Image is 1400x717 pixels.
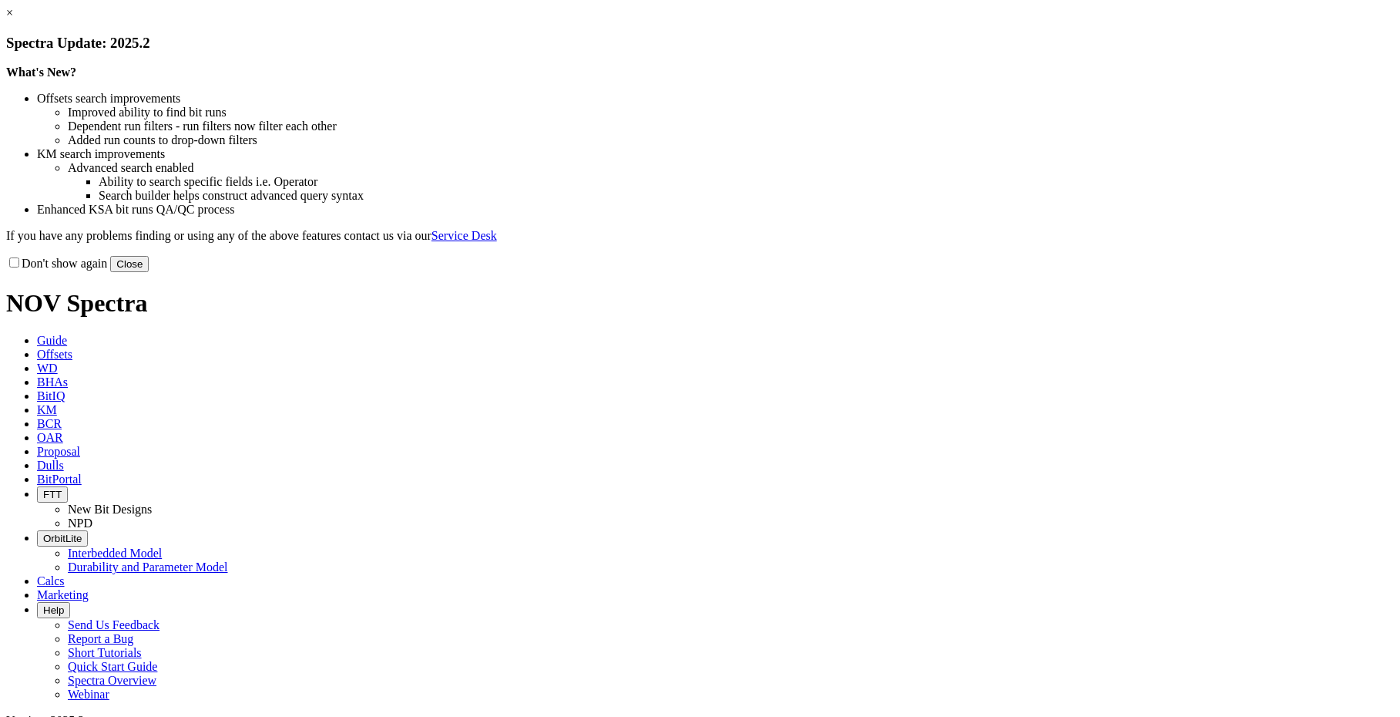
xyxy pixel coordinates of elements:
input: Don't show again [9,258,19,268]
h1: NOV Spectra [6,289,1394,318]
span: OAR [37,431,63,444]
a: Interbedded Model [68,547,162,560]
span: Offsets [37,348,72,361]
strong: What's New? [6,66,76,79]
a: NPD [68,517,92,530]
a: Report a Bug [68,632,133,645]
li: Offsets search improvements [37,92,1394,106]
span: Help [43,604,64,616]
a: Quick Start Guide [68,660,157,673]
li: Ability to search specific fields i.e. Operator [99,175,1394,189]
a: Spectra Overview [68,674,156,687]
span: Marketing [37,588,89,601]
span: OrbitLite [43,533,82,544]
li: KM search improvements [37,147,1394,161]
a: Durability and Parameter Model [68,560,228,574]
li: Enhanced KSA bit runs QA/QC process [37,203,1394,217]
span: KM [37,403,57,416]
span: Guide [37,334,67,347]
button: Close [110,256,149,272]
p: If you have any problems finding or using any of the above features contact us via our [6,229,1394,243]
span: BCR [37,417,62,430]
span: BitIQ [37,389,65,402]
li: Dependent run filters - run filters now filter each other [68,119,1394,133]
span: BitPortal [37,473,82,486]
span: Dulls [37,459,64,472]
a: × [6,6,13,19]
a: Short Tutorials [68,646,142,659]
span: FTT [43,489,62,500]
span: Proposal [37,445,80,458]
a: Webinar [68,688,109,701]
span: WD [37,362,58,375]
label: Don't show again [6,257,107,270]
li: Search builder helps construct advanced query syntax [99,189,1394,203]
li: Improved ability to find bit runs [68,106,1394,119]
span: BHAs [37,375,68,389]
li: Advanced search enabled [68,161,1394,175]
li: Added run counts to drop-down filters [68,133,1394,147]
span: Calcs [37,574,65,587]
h3: Spectra Update: 2025.2 [6,35,1394,52]
a: Service Desk [431,229,497,242]
a: Send Us Feedback [68,618,159,631]
a: New Bit Designs [68,503,152,516]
